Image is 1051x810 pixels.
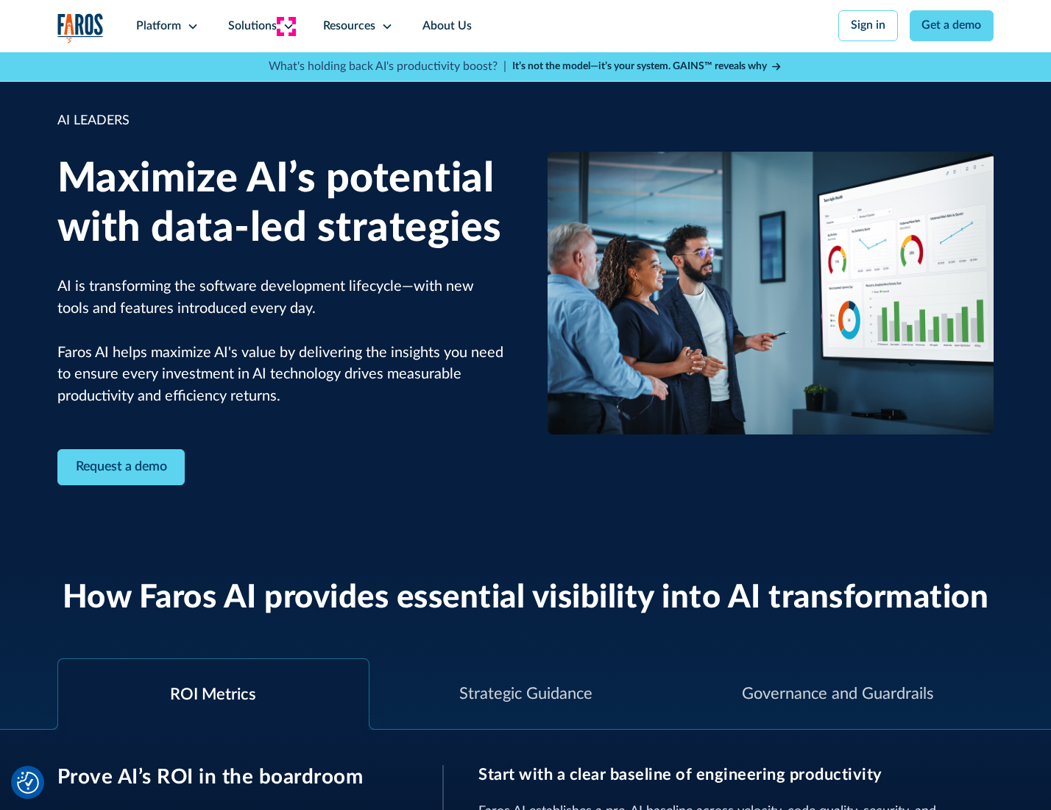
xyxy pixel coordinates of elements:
[269,58,506,76] p: What's holding back AI's productivity boost? |
[57,13,105,43] img: Logo of the analytics and reporting company Faros.
[478,765,994,784] h3: Start with a clear baseline of engineering productivity
[136,18,181,35] div: Platform
[170,683,256,707] div: ROI Metrics
[57,276,504,408] p: AI is transforming the software development lifecycle—with new tools and features introduced ever...
[17,772,39,794] img: Revisit consent button
[512,59,783,74] a: It’s not the model—it’s your system. GAINS™ reveals why
[17,772,39,794] button: Cookie Settings
[742,682,933,706] div: Governance and Guardrails
[228,18,277,35] div: Solutions
[63,579,989,618] h2: How Faros AI provides essential visibility into AI transformation
[459,682,592,706] div: Strategic Guidance
[57,765,407,789] h3: Prove AI’s ROI in the boardroom
[323,18,375,35] div: Resources
[57,111,504,131] div: AI LEADERS
[57,449,185,485] a: Contact Modal
[838,10,898,41] a: Sign in
[57,13,105,43] a: home
[910,10,994,41] a: Get a demo
[512,61,767,71] strong: It’s not the model—it’s your system. GAINS™ reveals why
[57,155,504,253] h1: Maximize AI’s potential with data-led strategies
